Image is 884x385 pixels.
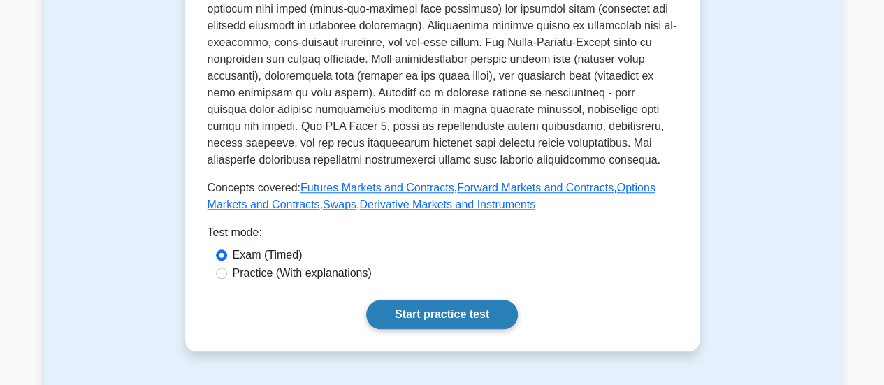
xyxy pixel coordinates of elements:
[233,265,372,282] label: Practice (With explanations)
[300,182,454,194] a: Futures Markets and Contracts
[457,182,614,194] a: Forward Markets and Contracts
[233,247,303,263] label: Exam (Timed)
[208,180,677,213] p: Concepts covered: , , , ,
[366,300,518,329] a: Start practice test
[208,224,677,247] div: Test mode:
[323,198,356,210] a: Swaps
[359,198,535,210] a: Derivative Markets and Instruments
